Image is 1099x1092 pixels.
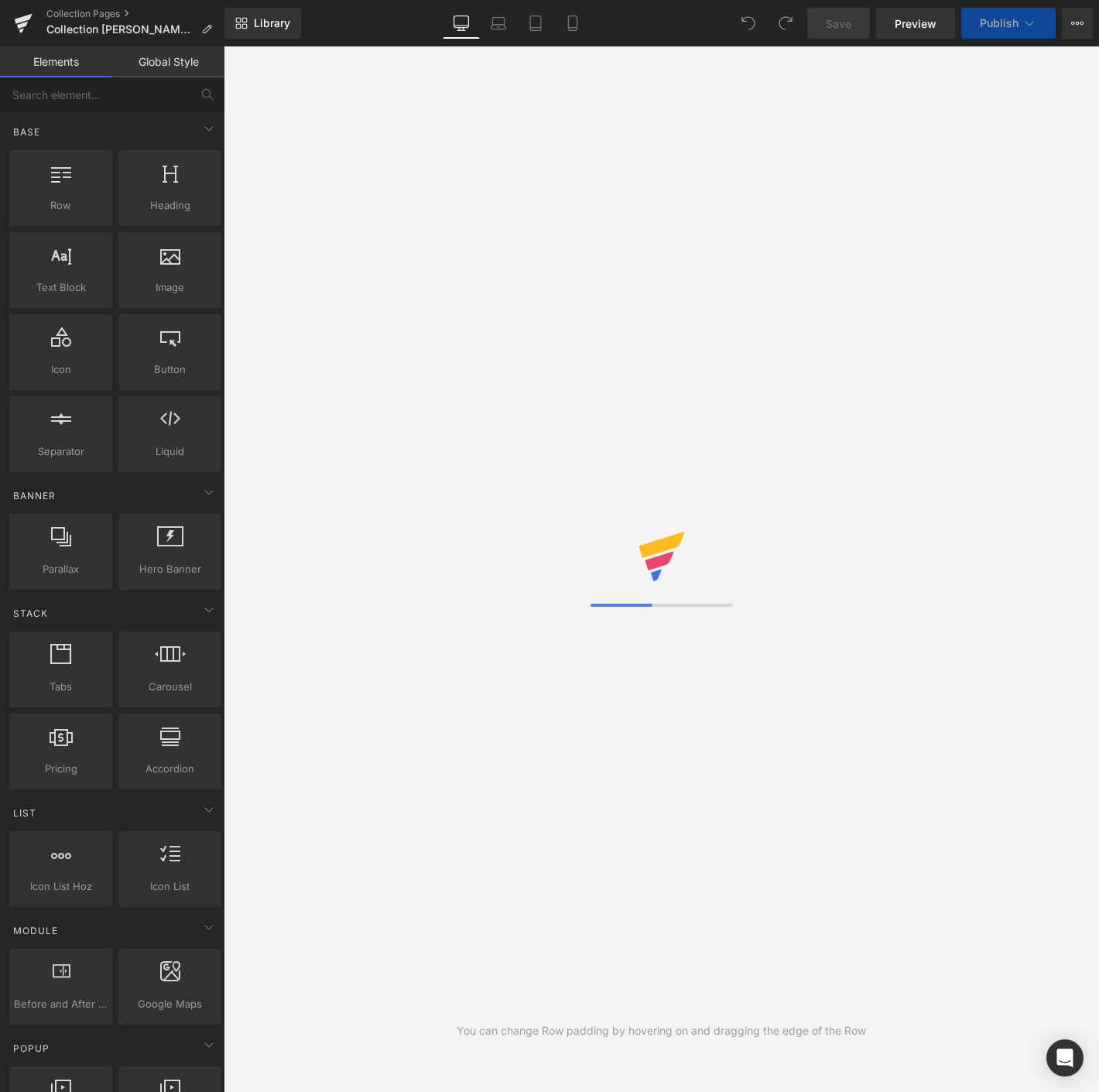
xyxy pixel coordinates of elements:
[224,8,301,39] a: New Library
[123,679,217,695] span: Carousel
[254,16,290,30] span: Library
[14,878,108,895] span: Icon List Hoz
[14,679,108,695] span: Tabs
[14,197,108,214] span: Row
[112,46,224,77] a: Global Style
[123,197,217,214] span: Heading
[480,8,517,39] a: Laptop
[123,761,217,777] span: Accordion
[123,561,217,577] span: Hero Banner
[961,8,1056,39] button: Publish
[12,1041,51,1056] span: Popup
[876,8,955,39] a: Preview
[826,15,851,32] span: Save
[12,923,60,938] span: Module
[770,8,801,39] button: Redo
[517,8,554,39] a: Tablet
[123,279,217,296] span: Image
[733,8,764,39] button: Undo
[14,279,108,296] span: Text Block
[14,996,108,1012] span: Before and After Images
[1046,1039,1084,1077] div: Open Intercom Messenger
[46,23,195,36] span: Collection [PERSON_NAME][GEOGRAPHIC_DATA]
[554,8,591,39] a: Mobile
[123,443,217,460] span: Liquid
[443,8,480,39] a: Desktop
[123,996,217,1012] span: Google Maps
[12,488,57,503] span: Banner
[12,125,42,139] span: Base
[980,17,1019,29] span: Publish
[457,1022,866,1039] div: You can change Row padding by hovering on and dragging the edge of the Row
[1062,8,1093,39] button: More
[12,606,50,621] span: Stack
[895,15,936,32] span: Preview
[14,761,108,777] span: Pricing
[12,806,38,820] span: List
[14,443,108,460] span: Separator
[46,8,224,20] a: Collection Pages
[123,361,217,378] span: Button
[123,878,217,895] span: Icon List
[14,561,108,577] span: Parallax
[14,361,108,378] span: Icon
